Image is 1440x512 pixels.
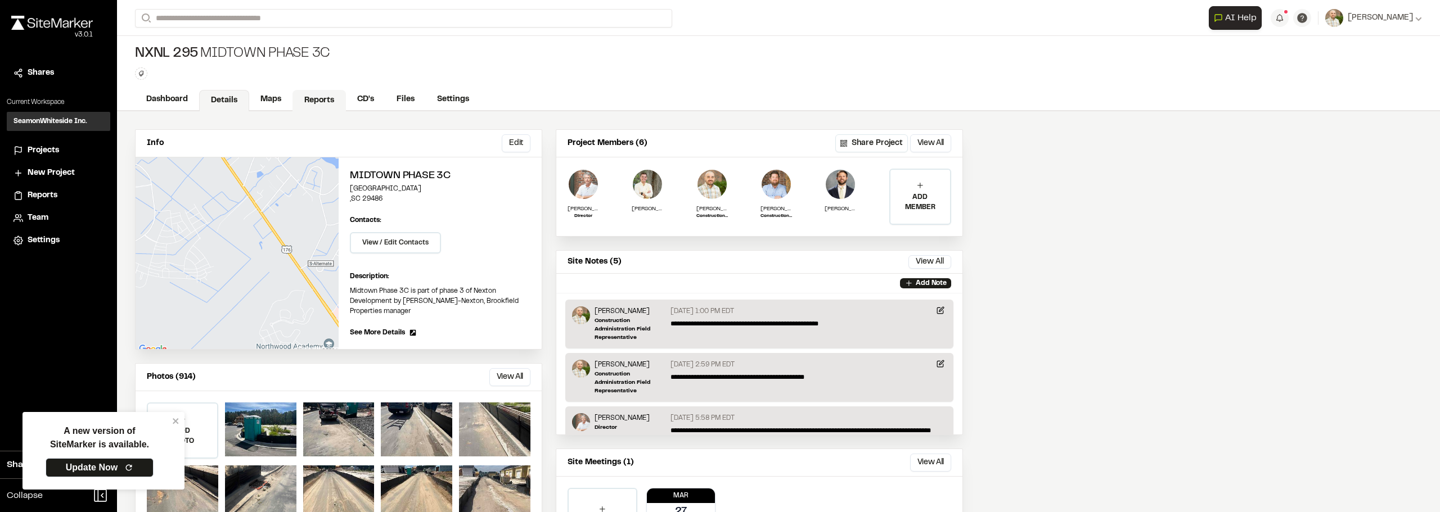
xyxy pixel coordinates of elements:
[568,256,622,268] p: Site Notes (5)
[135,45,330,63] div: MIDTOWN PHASE 3C
[670,306,734,316] p: [DATE] 1:00 PM EDT
[350,286,530,316] p: Midtown Phase 3C is part of phase 3 of Nexton Development by [PERSON_NAME]-Nexton, Brookfield Pro...
[696,205,728,213] p: [PERSON_NAME]
[28,212,48,224] span: Team
[890,192,950,212] p: ADD MEMBER
[13,212,103,224] a: Team
[568,137,647,149] p: Project Members (6)
[568,205,599,213] p: [PERSON_NAME]
[7,97,110,107] p: Current Workspace
[910,454,951,472] button: View All
[13,234,103,247] a: Settings
[350,232,441,253] button: View / Edit Contacts
[696,213,728,220] p: Construction Administration Field Representative
[1348,12,1413,24] span: [PERSON_NAME]
[350,215,381,225] p: Contacts:
[595,423,650,432] p: Director
[760,213,792,220] p: Construction Admin Field Representative II
[825,169,856,200] img: Douglas Jennings
[350,194,530,204] p: , SC 29486
[825,205,856,213] p: [PERSON_NAME]
[502,134,530,152] button: Edit
[28,144,59,157] span: Projects
[350,169,530,184] h2: MIDTOWN PHASE 3C
[1325,9,1343,27] img: User
[568,169,599,200] img: Donald Jones
[568,213,599,220] p: Director
[350,271,530,282] p: Description:
[568,456,634,469] p: Site Meetings (1)
[632,205,663,213] p: [PERSON_NAME]
[13,144,103,157] a: Projects
[595,413,650,423] p: [PERSON_NAME]
[910,134,951,152] button: View All
[1225,11,1257,25] span: AI Help
[760,205,792,213] p: [PERSON_NAME]
[46,458,154,477] a: Update Now
[249,89,292,110] a: Maps
[135,89,199,110] a: Dashboard
[572,306,590,324] img: Sinuhe Perez
[350,328,405,338] span: See More Details
[7,458,82,472] span: Share Workspace
[346,89,385,110] a: CD's
[1209,6,1262,30] button: Open AI Assistant
[28,189,57,202] span: Reports
[908,255,951,269] button: View All
[13,189,103,202] a: Reports
[350,184,530,194] p: [GEOGRAPHIC_DATA]
[7,489,43,502] span: Collapse
[1209,6,1266,30] div: Open AI Assistant
[135,67,147,80] button: Edit Tags
[835,134,908,152] button: Share Project
[13,67,103,79] a: Shares
[11,16,93,30] img: rebrand.png
[199,90,249,111] a: Details
[489,368,530,386] button: View All
[670,413,735,423] p: [DATE] 5:58 PM EDT
[385,89,426,110] a: Files
[426,89,480,110] a: Settings
[595,360,666,370] p: [PERSON_NAME]
[696,169,728,200] img: Sinuhe Perez
[572,360,590,378] img: Sinuhe Perez
[28,234,60,247] span: Settings
[292,90,346,111] a: Reports
[595,316,666,342] p: Construction Administration Field Representative
[632,169,663,200] img: Jake Wastler
[595,306,666,316] p: [PERSON_NAME]
[28,167,75,179] span: New Project
[760,169,792,200] img: Shawn Simons
[172,416,180,425] button: close
[13,167,103,179] a: New Project
[50,424,149,451] p: A new version of SiteMarker is available.
[647,491,715,501] p: Mar
[595,370,666,395] p: Construction Administration Field Representative
[28,67,54,79] span: Shares
[11,30,93,40] div: Oh geez...please don't...
[1325,9,1422,27] button: [PERSON_NAME]
[13,116,87,126] h3: SeamonWhiteside Inc.
[916,278,947,288] p: Add Note
[147,371,196,383] p: Photos (914)
[670,360,735,370] p: [DATE] 2:59 PM EDT
[135,45,198,63] span: NXNL 295
[572,413,590,431] img: Donald Jones
[135,9,155,28] button: Search
[147,137,164,149] p: Info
